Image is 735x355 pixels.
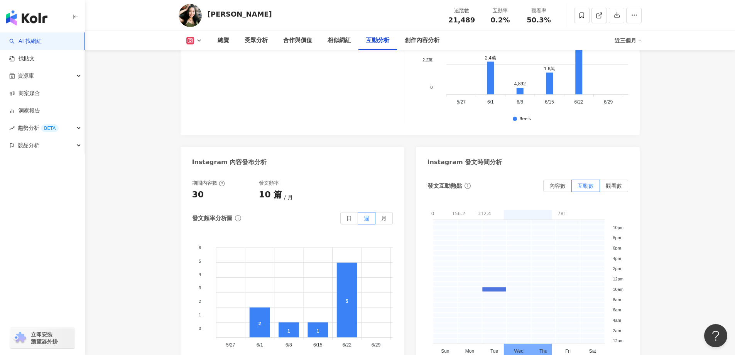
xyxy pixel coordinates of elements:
tspan: 2.2萬 [422,58,433,62]
tspan: 6/8 [517,100,523,105]
div: Reels [519,117,531,122]
div: 觀看率 [524,7,554,15]
tspan: 2pm [613,267,621,271]
tspan: 6/29 [371,343,380,348]
div: 受眾分析 [245,36,268,45]
div: 發文頻率分析圖 [192,214,233,223]
tspan: Sun [441,349,449,354]
tspan: 6 [199,245,201,250]
tspan: Fri [565,349,571,354]
tspan: 6am [613,308,621,313]
span: 競品分析 [18,137,39,154]
img: KOL Avatar [179,4,202,27]
div: Instagram 發文時間分析 [427,158,502,166]
tspan: 8am [613,297,621,302]
span: 趨勢分析 [18,119,59,137]
tspan: 6/29 [604,100,613,105]
div: 創作內容分析 [405,36,439,45]
tspan: 2 [199,299,201,304]
tspan: 0 [199,326,201,331]
tspan: 5 [199,259,201,263]
span: 21,489 [448,16,475,24]
tspan: Sat [589,349,596,354]
span: 月 [381,215,387,221]
div: 10 篇 [259,189,282,201]
span: 日 [346,215,352,221]
iframe: Help Scout Beacon - Open [704,324,727,347]
tspan: 10am [613,287,623,292]
span: 觀看數 [606,183,622,189]
tspan: 4am [613,318,621,323]
a: 洞察報告 [9,107,40,115]
div: 發文頻率 [259,180,279,187]
div: 發文互動熱點 [427,182,462,190]
div: [PERSON_NAME] [208,9,272,19]
tspan: 8pm [613,236,621,240]
img: chrome extension [12,332,27,344]
span: rise [9,126,15,131]
a: 找貼文 [9,55,35,63]
div: 相似網紅 [328,36,351,45]
tspan: 4pm [613,256,621,261]
div: 合作與價值 [283,36,312,45]
span: 資源庫 [18,67,34,85]
tspan: 6/8 [286,343,292,348]
tspan: Thu [539,349,547,354]
div: 期間內容數 [192,180,225,187]
tspan: 6pm [613,246,621,250]
tspan: 6/1 [487,100,494,105]
span: 週 [364,215,369,221]
tspan: 1 [199,313,201,317]
img: logo [6,10,47,25]
tspan: 6/22 [342,343,351,348]
tspan: Wed [514,349,523,354]
tspan: 6/22 [574,100,584,105]
div: 近三個月 [615,34,642,47]
tspan: 5/27 [226,343,235,348]
tspan: Mon [465,349,474,354]
span: 內容數 [549,183,566,189]
span: info-circle [234,214,242,223]
tspan: 5/27 [457,100,466,105]
tspan: 2am [613,328,621,333]
a: searchAI 找網紅 [9,37,42,45]
div: 互動分析 [366,36,389,45]
tspan: 0 [430,85,433,90]
div: 30 [192,189,204,201]
tspan: Tue [490,349,498,354]
span: 立即安裝 瀏覽器外掛 [31,331,58,345]
tspan: 12am [613,339,623,343]
a: chrome extension立即安裝 瀏覽器外掛 [10,328,75,348]
div: 互動率 [486,7,515,15]
a: 商案媒合 [9,90,40,97]
tspan: 3 [199,286,201,290]
div: 總覽 [218,36,229,45]
div: BETA [41,124,59,132]
tspan: 12pm [613,277,623,282]
div: Instagram 內容發布分析 [192,158,267,166]
span: 50.3% [527,16,551,24]
div: 追蹤數 [447,7,476,15]
tspan: 4 [199,272,201,277]
tspan: 6/1 [256,343,263,348]
tspan: 6/15 [545,100,554,105]
span: 0.2% [491,16,510,24]
tspan: 10pm [613,225,623,230]
tspan: 6/15 [313,343,323,348]
span: 月 [284,194,293,200]
span: info-circle [463,182,472,190]
span: 互動數 [578,183,594,189]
